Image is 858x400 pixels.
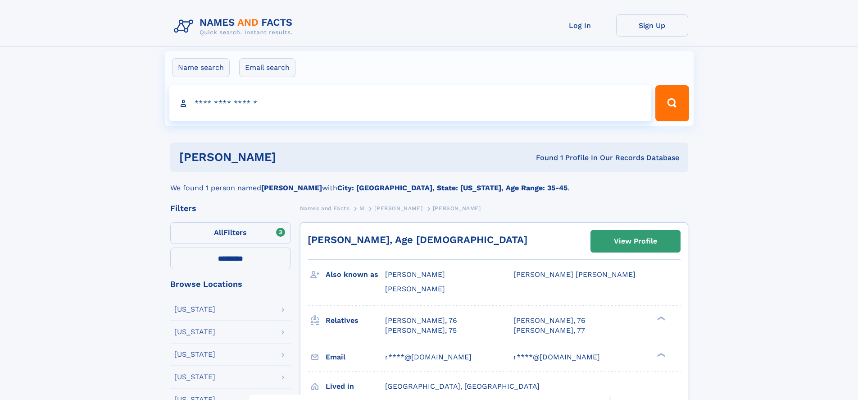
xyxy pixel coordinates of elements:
div: [US_STATE] [174,373,215,381]
h1: [PERSON_NAME] [179,152,406,163]
label: Name search [172,58,230,77]
div: [US_STATE] [174,306,215,313]
a: [PERSON_NAME], Age [DEMOGRAPHIC_DATA] [308,234,527,245]
b: City: [GEOGRAPHIC_DATA], State: [US_STATE], Age Range: 35-45 [337,184,567,192]
span: [PERSON_NAME] [433,205,481,211]
span: All [214,228,223,237]
span: [PERSON_NAME] [374,205,422,211]
label: Filters [170,222,291,244]
h3: Email [326,349,385,365]
label: Email search [239,58,295,77]
h3: Lived in [326,379,385,394]
span: [PERSON_NAME] [385,270,445,279]
div: Browse Locations [170,280,291,288]
a: [PERSON_NAME], 76 [385,316,457,326]
a: Log In [544,14,616,37]
div: ❯ [655,315,666,321]
b: [PERSON_NAME] [261,184,322,192]
h3: Relatives [326,313,385,328]
div: ❯ [655,352,666,358]
span: [PERSON_NAME] [385,285,445,293]
h3: Also known as [326,267,385,282]
a: View Profile [591,230,680,252]
div: [US_STATE] [174,328,215,336]
a: Names and Facts [300,202,350,214]
button: Search Button [655,85,689,121]
div: Filters [170,204,291,212]
a: Sign Up [616,14,688,37]
img: Logo Names and Facts [170,14,300,39]
span: M [359,205,364,211]
div: We found 1 person named with . [170,172,688,193]
a: M [359,202,364,214]
a: [PERSON_NAME], 75 [385,326,457,336]
a: [PERSON_NAME] [374,202,422,214]
span: [PERSON_NAME] [PERSON_NAME] [513,270,636,279]
div: [US_STATE] [174,351,215,358]
a: [PERSON_NAME], 76 [513,316,586,326]
div: View Profile [614,231,657,252]
input: search input [169,85,652,121]
a: [PERSON_NAME], 77 [513,326,585,336]
div: Found 1 Profile In Our Records Database [406,153,679,163]
span: [GEOGRAPHIC_DATA], [GEOGRAPHIC_DATA] [385,382,540,391]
